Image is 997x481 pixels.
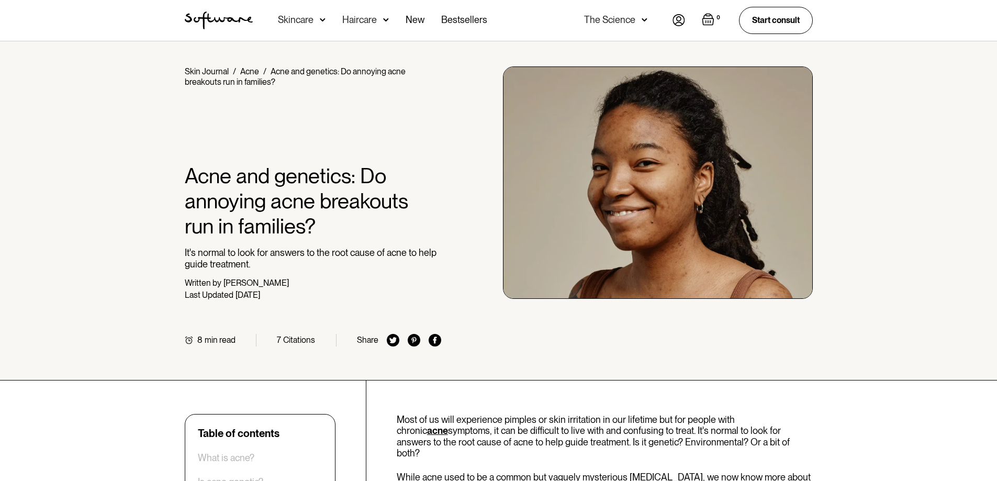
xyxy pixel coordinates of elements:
a: Open empty cart [702,13,722,28]
a: Skin Journal [185,66,229,76]
div: The Science [584,15,635,25]
div: 0 [714,13,722,23]
a: acne [427,425,448,436]
div: Acne and genetics: Do annoying acne breakouts run in families? [185,66,406,87]
img: twitter icon [387,334,399,346]
div: min read [205,335,236,345]
img: Software Logo [185,12,253,29]
a: Acne [240,66,259,76]
p: It's normal to look for answers to the root cause of acne to help guide treatment. [185,247,442,270]
a: home [185,12,253,29]
div: 8 [197,335,203,345]
img: pinterest icon [408,334,420,346]
div: Haircare [342,15,377,25]
div: [DATE] [236,290,260,300]
div: Last Updated [185,290,233,300]
div: Skincare [278,15,313,25]
img: facebook icon [429,334,441,346]
div: 7 [277,335,281,345]
img: arrow down [642,15,647,25]
div: / [233,66,236,76]
div: Table of contents [198,427,279,440]
div: Share [357,335,378,345]
h1: Acne and genetics: Do annoying acne breakouts run in families? [185,163,442,239]
div: / [263,66,266,76]
div: Written by [185,278,221,288]
div: [PERSON_NAME] [223,278,289,288]
div: Citations [283,335,315,345]
img: arrow down [383,15,389,25]
p: Most of us will experience pimples or skin irritation in our lifetime but for people with chronic... [397,414,813,459]
img: arrow down [320,15,326,25]
a: What is acne? [198,452,254,464]
a: Start consult [739,7,813,33]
